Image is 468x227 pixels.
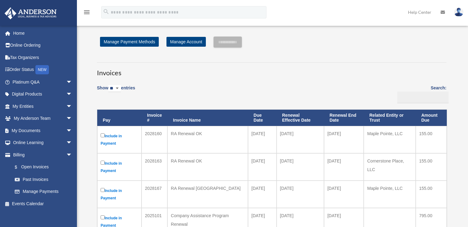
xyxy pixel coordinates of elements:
[4,76,82,88] a: Platinum Q&Aarrow_drop_down
[4,27,82,39] a: Home
[66,76,78,88] span: arrow_drop_down
[416,110,447,126] th: Amount Due: activate to sort column ascending
[167,110,248,126] th: Invoice Name: activate to sort column ascending
[324,153,364,181] td: [DATE]
[4,100,82,112] a: My Entitiesarrow_drop_down
[4,64,82,76] a: Order StatusNEW
[66,88,78,101] span: arrow_drop_down
[416,126,447,153] td: 155.00
[416,153,447,181] td: 155.00
[66,100,78,113] span: arrow_drop_down
[108,85,121,92] select: Showentries
[248,110,277,126] th: Due Date: activate to sort column ascending
[66,124,78,137] span: arrow_drop_down
[166,37,206,47] a: Manage Account
[66,149,78,161] span: arrow_drop_down
[3,7,58,19] img: Anderson Advisors Platinum Portal
[101,161,105,165] input: Include in Payment
[66,137,78,149] span: arrow_drop_down
[101,159,138,174] label: Include in Payment
[35,65,49,74] div: NEW
[364,153,416,181] td: Cornerstone Place, LLC
[83,11,90,16] a: menu
[364,126,416,153] td: Maple Pointe, LLC
[277,110,324,126] th: Renewal Effective Date: activate to sort column ascending
[142,110,167,126] th: Invoice #: activate to sort column ascending
[18,163,21,171] span: $
[277,153,324,181] td: [DATE]
[101,215,105,219] input: Include in Payment
[4,51,82,64] a: Tax Organizers
[83,9,90,16] i: menu
[142,181,167,208] td: 2028167
[171,129,245,138] div: RA Renewal OK
[397,92,449,103] input: Search:
[248,126,277,153] td: [DATE]
[171,184,245,193] div: RA Renewal [GEOGRAPHIC_DATA]
[101,133,105,137] input: Include in Payment
[97,110,142,126] th: Pay: activate to sort column descending
[277,181,324,208] td: [DATE]
[248,181,277,208] td: [DATE]
[364,110,416,126] th: Related Entity or Trust: activate to sort column ascending
[103,8,110,15] i: search
[4,88,82,100] a: Digital Productsarrow_drop_down
[364,181,416,208] td: Maple Pointe, LLC
[454,8,463,17] img: User Pic
[4,112,82,125] a: My Anderson Teamarrow_drop_down
[4,149,78,161] a: Billingarrow_drop_down
[9,186,78,198] a: Manage Payments
[416,181,447,208] td: 155.00
[4,198,82,210] a: Events Calendar
[277,126,324,153] td: [DATE]
[4,124,82,137] a: My Documentsarrow_drop_down
[66,112,78,125] span: arrow_drop_down
[101,188,105,192] input: Include in Payment
[100,37,159,47] a: Manage Payment Methods
[97,62,446,78] h3: Invoices
[171,157,245,165] div: RA Renewal OK
[142,126,167,153] td: 2028160
[324,126,364,153] td: [DATE]
[248,153,277,181] td: [DATE]
[101,187,138,202] label: Include in Payment
[395,84,446,103] label: Search:
[9,173,78,186] a: Past Invoices
[324,110,364,126] th: Renewal End Date: activate to sort column ascending
[4,39,82,52] a: Online Ordering
[324,181,364,208] td: [DATE]
[9,161,75,174] a: $Open Invoices
[142,153,167,181] td: 2028163
[4,137,82,149] a: Online Learningarrow_drop_down
[101,132,138,147] label: Include in Payment
[97,84,135,98] label: Show entries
